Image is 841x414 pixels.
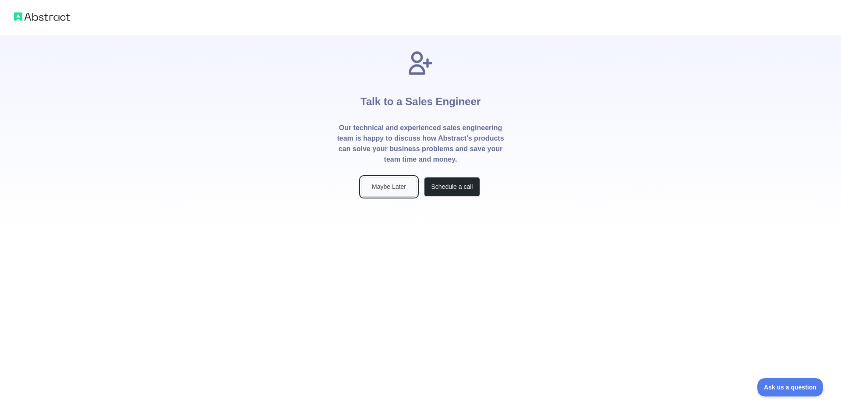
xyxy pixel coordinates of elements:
button: Schedule a call [424,177,480,197]
h1: Talk to a Sales Engineer [360,77,481,123]
p: Our technical and experienced sales engineering team is happy to discuss how Abstract's products ... [336,123,505,165]
img: Abstract logo [14,11,70,23]
button: Maybe Later [361,177,417,197]
iframe: Toggle Customer Support [757,378,823,396]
